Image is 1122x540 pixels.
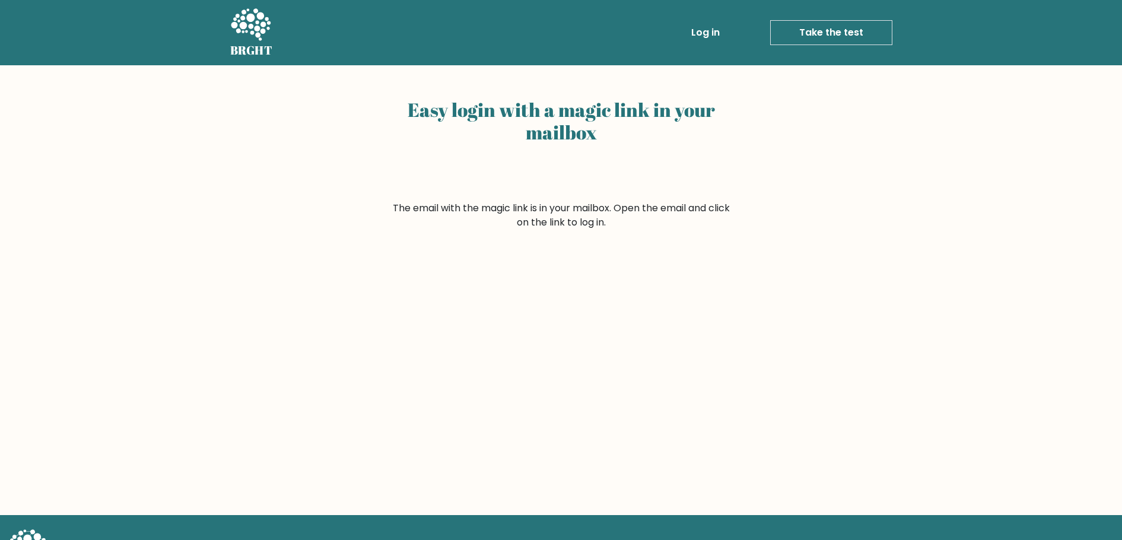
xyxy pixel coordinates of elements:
[230,5,273,61] a: BRGHT
[686,21,724,45] a: Log in
[390,99,732,144] h2: Easy login with a magic link in your mailbox
[390,201,732,230] form: The email with the magic link is in your mailbox. Open the email and click on the link to log in.
[770,20,892,45] a: Take the test
[230,43,273,58] h5: BRGHT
